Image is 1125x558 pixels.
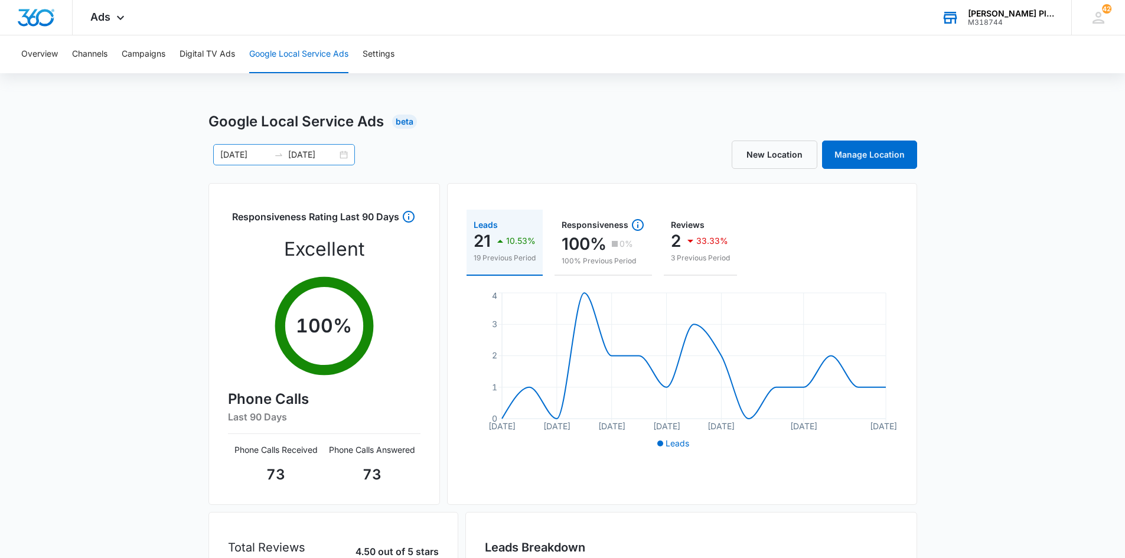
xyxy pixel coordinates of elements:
div: Reviews [671,221,730,229]
p: 21 [474,231,491,250]
tspan: 3 [492,319,497,329]
button: Channels [72,35,107,73]
button: Google Local Service Ads [249,35,348,73]
span: Leads [666,438,689,448]
p: 19 Previous Period [474,253,536,263]
p: 100% Previous Period [562,256,645,266]
div: account id [968,18,1054,27]
tspan: [DATE] [598,421,625,431]
p: 73 [228,464,324,485]
div: Beta [392,115,417,129]
p: Phone Calls Answered [324,443,420,456]
div: Responsiveness [562,218,645,232]
input: End date [288,148,337,161]
span: Ads [90,11,110,23]
span: 42 [1102,4,1111,14]
tspan: 0 [492,413,497,423]
p: 2 [671,231,681,250]
tspan: [DATE] [790,421,817,431]
h3: Responsiveness Rating Last 90 Days [232,210,399,230]
p: 0% [619,240,633,248]
h1: Google Local Service Ads [208,111,384,132]
p: 100 % [296,312,352,340]
input: Start date [220,148,269,161]
tspan: [DATE] [653,421,680,431]
p: 100% [562,234,606,253]
button: Overview [21,35,58,73]
a: New Location [732,141,817,169]
a: Manage Location [822,141,917,169]
h6: Last 90 Days [228,410,420,424]
div: notifications count [1102,4,1111,14]
div: Leads [474,221,536,229]
tspan: [DATE] [869,421,896,431]
p: Phone Calls Received [228,443,324,456]
tspan: [DATE] [543,421,570,431]
h3: Leads Breakdown [485,539,898,556]
p: Excellent [284,235,364,263]
tspan: 1 [492,382,497,392]
h4: Phone Calls [228,389,420,410]
p: 33.33% [696,237,728,245]
tspan: 2 [492,350,497,360]
p: Total Reviews [228,539,305,556]
button: Digital TV Ads [180,35,235,73]
p: 3 Previous Period [671,253,730,263]
tspan: [DATE] [707,421,735,431]
tspan: [DATE] [488,421,516,431]
span: swap-right [274,150,283,159]
button: Settings [363,35,394,73]
button: Campaigns [122,35,165,73]
p: 73 [324,464,420,485]
tspan: 4 [492,291,497,301]
div: account name [968,9,1054,18]
span: to [274,150,283,159]
p: 10.53% [506,237,536,245]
